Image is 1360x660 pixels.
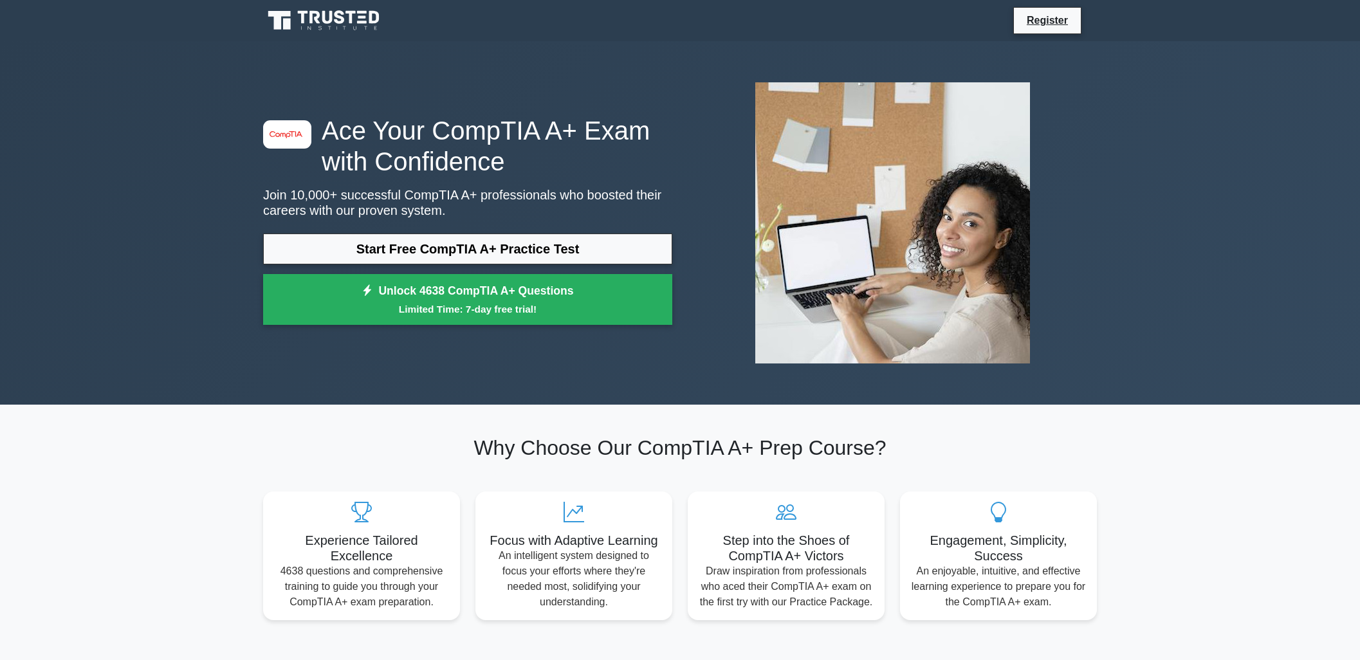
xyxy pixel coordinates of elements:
[486,548,662,610] p: An intelligent system designed to focus your efforts where they're needed most, solidifying your ...
[273,564,450,610] p: 4638 questions and comprehensive training to guide you through your CompTIA A+ exam preparation.
[698,564,874,610] p: Draw inspiration from professionals who aced their CompTIA A+ exam on the first try with our Prac...
[486,533,662,548] h5: Focus with Adaptive Learning
[263,435,1097,460] h2: Why Choose Our CompTIA A+ Prep Course?
[910,564,1087,610] p: An enjoyable, intuitive, and effective learning experience to prepare you for the CompTIA A+ exam.
[910,533,1087,564] h5: Engagement, Simplicity, Success
[273,533,450,564] h5: Experience Tailored Excellence
[1019,12,1076,28] a: Register
[263,274,672,325] a: Unlock 4638 CompTIA A+ QuestionsLimited Time: 7-day free trial!
[263,234,672,264] a: Start Free CompTIA A+ Practice Test
[263,115,672,177] h1: Ace Your CompTIA A+ Exam with Confidence
[263,187,672,218] p: Join 10,000+ successful CompTIA A+ professionals who boosted their careers with our proven system.
[279,302,656,316] small: Limited Time: 7-day free trial!
[698,533,874,564] h5: Step into the Shoes of CompTIA A+ Victors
